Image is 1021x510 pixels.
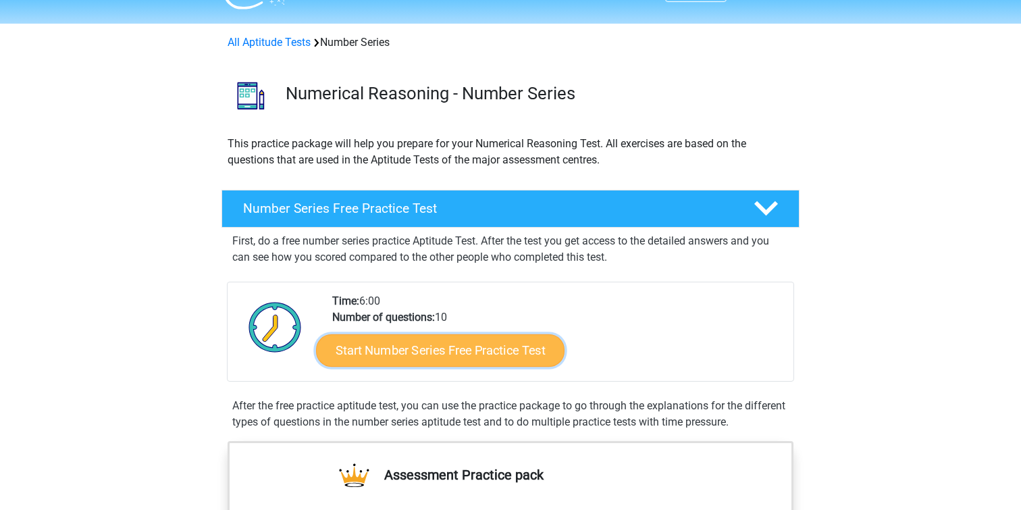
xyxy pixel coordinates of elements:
[232,233,789,265] p: First, do a free number series practice Aptitude Test. After the test you get access to the detai...
[216,190,805,228] a: Number Series Free Practice Test
[322,293,793,381] div: 6:00 10
[286,83,789,104] h3: Numerical Reasoning - Number Series
[316,334,565,366] a: Start Number Series Free Practice Test
[222,34,799,51] div: Number Series
[241,293,309,361] img: Clock
[222,67,280,124] img: number series
[227,398,794,430] div: After the free practice aptitude test, you can use the practice package to go through the explana...
[332,295,359,307] b: Time:
[332,311,435,324] b: Number of questions:
[228,136,793,168] p: This practice package will help you prepare for your Numerical Reasoning Test. All exercises are ...
[228,36,311,49] a: All Aptitude Tests
[243,201,732,216] h4: Number Series Free Practice Test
